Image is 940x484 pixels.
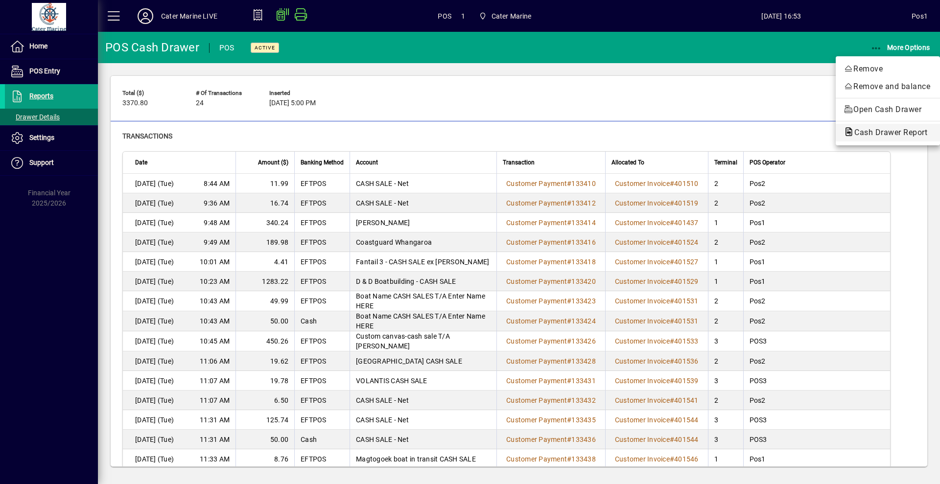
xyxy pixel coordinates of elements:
[844,63,932,75] span: Remove
[836,78,940,95] button: Remove and balance
[836,101,940,118] button: Open Cash Drawer
[844,81,932,92] span: Remove and balance
[836,60,940,78] button: Remove
[844,104,932,115] span: Open Cash Drawer
[844,128,932,137] span: Cash Drawer Report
